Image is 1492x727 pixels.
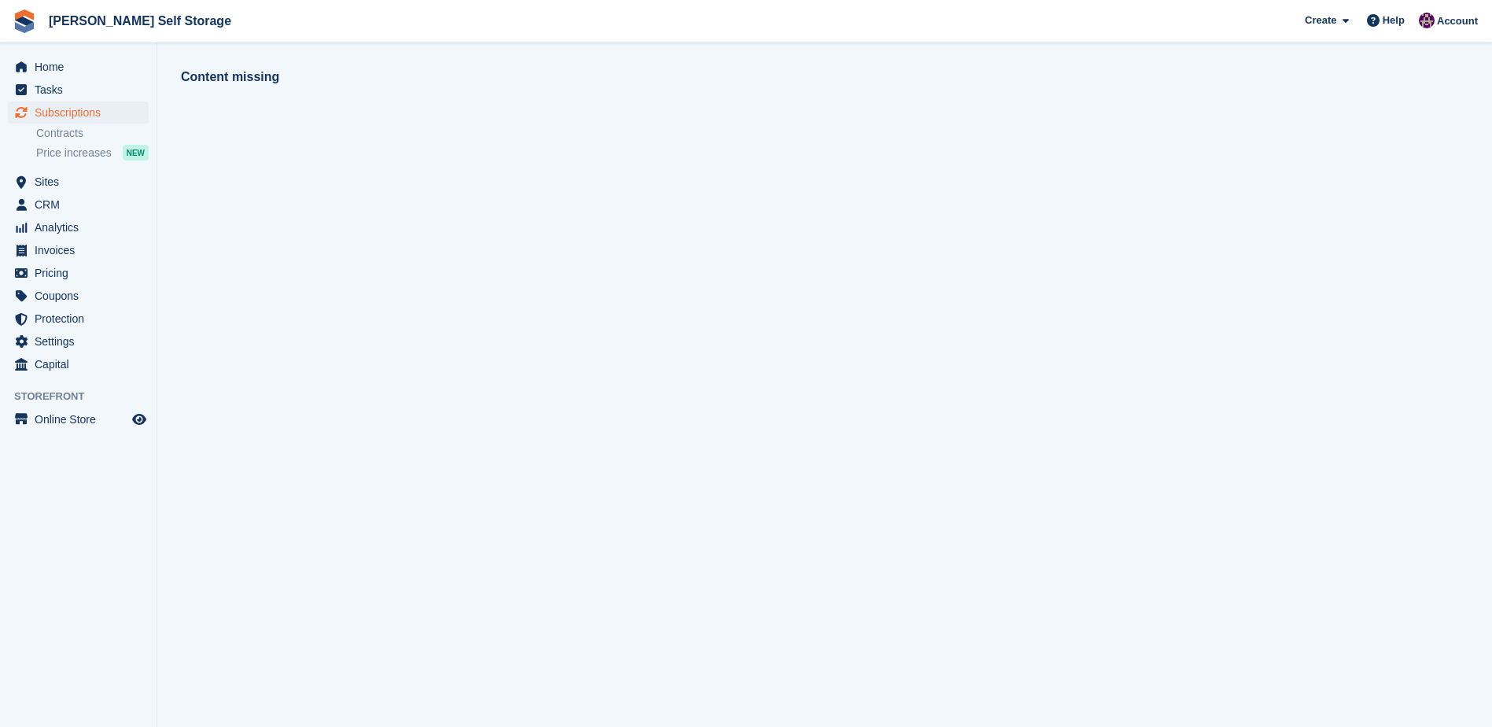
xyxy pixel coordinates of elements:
[8,216,149,238] a: menu
[35,101,129,124] span: Subscriptions
[8,56,149,78] a: menu
[35,353,129,375] span: Capital
[8,308,149,330] a: menu
[130,410,149,429] a: Preview store
[42,8,238,34] a: [PERSON_NAME] Self Storage
[35,330,129,352] span: Settings
[36,146,112,161] span: Price increases
[8,239,149,261] a: menu
[35,194,129,216] span: CRM
[35,262,129,284] span: Pricing
[8,101,149,124] a: menu
[181,70,279,83] strong: Content missing
[8,330,149,352] a: menu
[36,144,149,161] a: Price increases NEW
[8,79,149,101] a: menu
[35,79,129,101] span: Tasks
[1383,13,1405,28] span: Help
[8,171,149,193] a: menu
[8,194,149,216] a: menu
[14,389,157,404] span: Storefront
[8,262,149,284] a: menu
[1437,13,1478,29] span: Account
[8,285,149,307] a: menu
[1305,13,1336,28] span: Create
[123,145,149,161] div: NEW
[13,9,36,33] img: stora-icon-8386f47178a22dfd0bd8f6a31ec36ba5ce8667c1dd55bd0f319d3a0aa187defe.svg
[36,126,149,141] a: Contracts
[35,239,129,261] span: Invoices
[35,308,129,330] span: Protection
[35,171,129,193] span: Sites
[8,353,149,375] a: menu
[35,56,129,78] span: Home
[35,216,129,238] span: Analytics
[1419,13,1435,28] img: Nikki Ambrosini
[35,285,129,307] span: Coupons
[8,408,149,430] a: menu
[35,408,129,430] span: Online Store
